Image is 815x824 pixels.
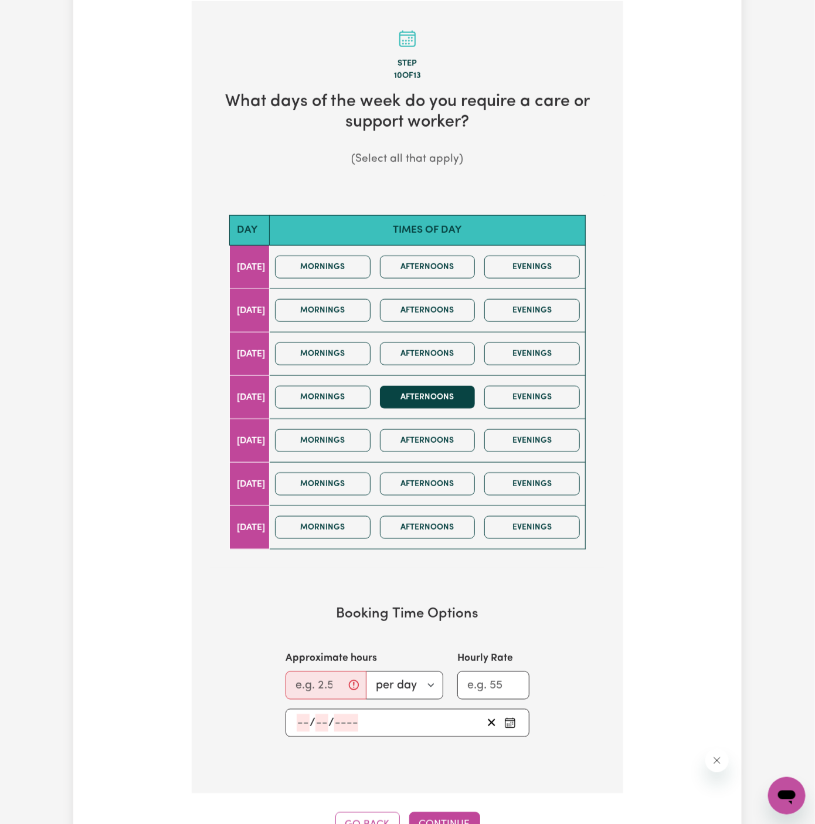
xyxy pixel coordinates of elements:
[380,343,476,365] button: Afternoons
[457,651,513,666] label: Hourly Rate
[275,429,371,452] button: Mornings
[484,256,580,279] button: Evenings
[380,256,476,279] button: Afternoons
[380,429,476,452] button: Afternoons
[7,8,71,18] span: Need any help?
[484,386,580,409] button: Evenings
[484,343,580,365] button: Evenings
[705,749,729,772] iframe: Close message
[230,246,270,289] td: [DATE]
[270,215,586,245] th: Times of day
[275,256,371,279] button: Mornings
[230,333,270,376] td: [DATE]
[275,343,371,365] button: Mornings
[230,463,270,506] td: [DATE]
[230,215,270,245] th: Day
[484,473,580,496] button: Evenings
[210,151,605,168] p: (Select all that apply)
[230,506,270,550] td: [DATE]
[210,57,605,70] div: Step
[275,386,371,409] button: Mornings
[310,717,315,730] span: /
[484,299,580,322] button: Evenings
[380,473,476,496] button: Afternoons
[210,92,605,133] h2: What days of the week do you require a care or support worker?
[484,429,580,452] button: Evenings
[230,376,270,419] td: [DATE]
[380,386,476,409] button: Afternoons
[501,714,519,732] button: Pick an approximate start date
[457,672,529,700] input: e.g. 55
[380,516,476,539] button: Afternoons
[768,777,806,815] iframe: Button to launch messaging window
[286,651,377,666] label: Approximate hours
[297,714,310,732] input: --
[315,714,328,732] input: --
[275,473,371,496] button: Mornings
[210,70,605,83] div: 10 of 13
[230,419,270,463] td: [DATE]
[484,516,580,539] button: Evenings
[275,299,371,322] button: Mornings
[275,516,371,539] button: Mornings
[380,299,476,322] button: Afternoons
[229,606,586,623] h3: Booking Time Options
[286,672,366,700] input: e.g. 2.5
[334,714,358,732] input: ----
[483,714,501,732] button: Clear start date
[230,289,270,333] td: [DATE]
[328,717,334,730] span: /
